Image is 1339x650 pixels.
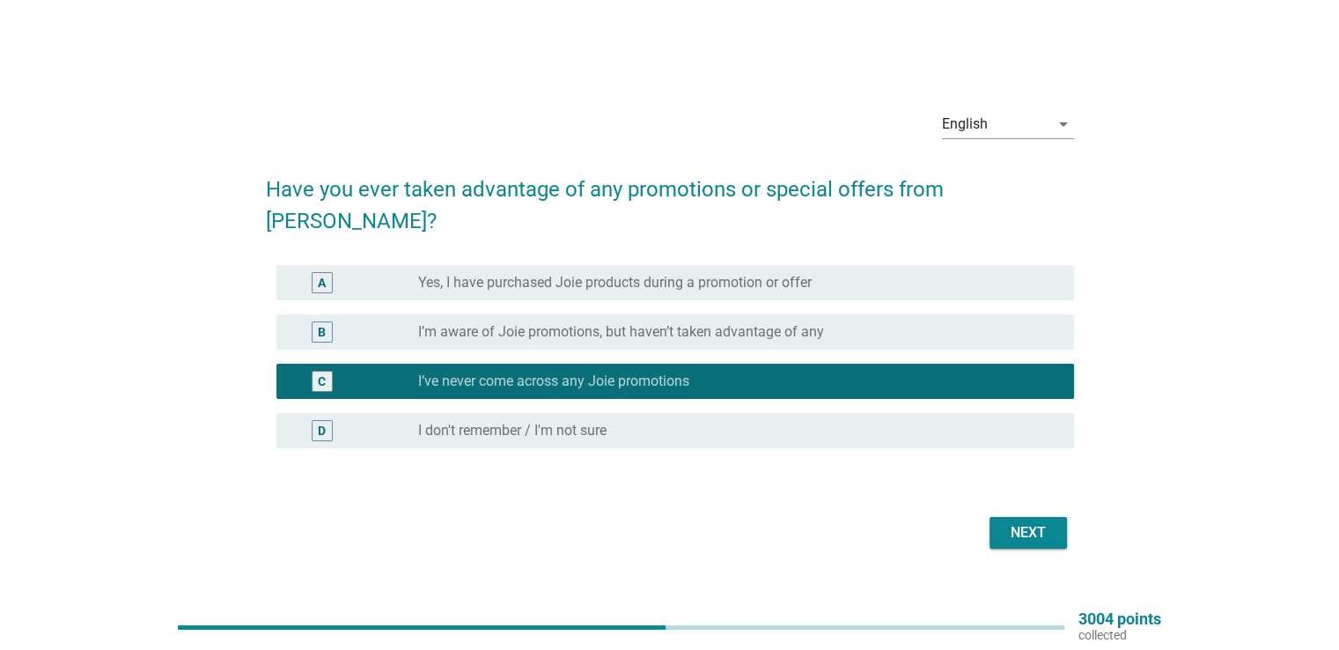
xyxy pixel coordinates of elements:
div: Next [1004,522,1053,543]
div: B [318,323,326,342]
i: arrow_drop_down [1053,114,1074,135]
h2: Have you ever taken advantage of any promotions or special offers from [PERSON_NAME]? [266,156,1074,237]
div: English [942,116,988,132]
label: I don't remember / I'm not sure [418,422,607,439]
div: D [318,422,326,440]
div: A [318,274,326,292]
button: Next [990,517,1067,549]
label: I’m aware of Joie promotions, but haven’t taken advantage of any [418,323,824,341]
label: I’ve never come across any Joie promotions [418,373,689,390]
div: C [318,373,326,391]
p: collected [1078,627,1161,643]
label: Yes, I have purchased Joie products during a promotion or offer [418,274,812,292]
p: 3004 points [1078,611,1161,627]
